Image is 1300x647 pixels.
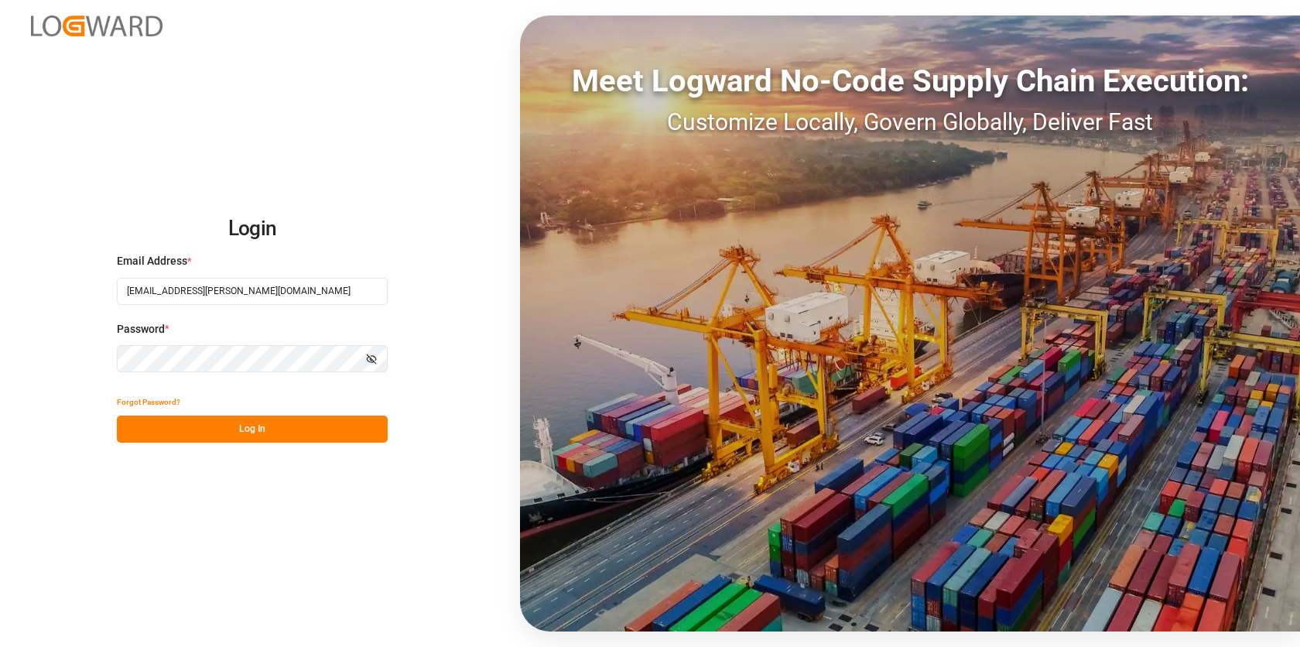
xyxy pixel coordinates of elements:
button: Log In [117,416,388,443]
h2: Login [117,204,388,254]
button: Forgot Password? [117,389,180,416]
span: Email Address [117,253,187,269]
div: Meet Logward No-Code Supply Chain Execution: [520,58,1300,104]
span: Password [117,321,165,337]
img: Logward_new_orange.png [31,15,162,36]
input: Enter your email [117,278,388,305]
div: Customize Locally, Govern Globally, Deliver Fast [520,104,1300,139]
